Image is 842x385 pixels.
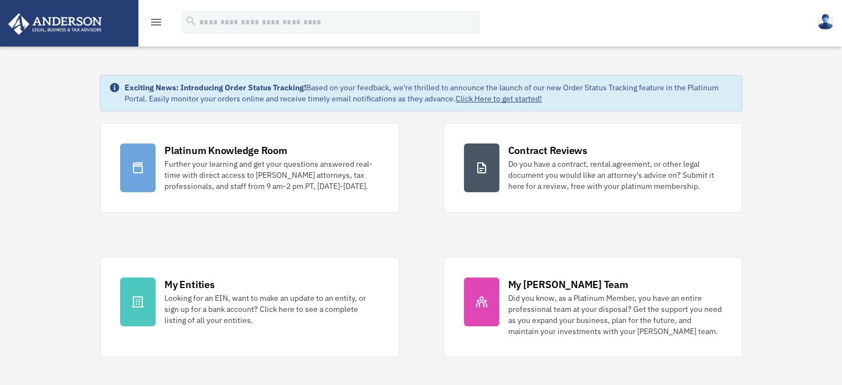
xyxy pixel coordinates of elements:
div: Further your learning and get your questions answered real-time with direct access to [PERSON_NAM... [164,158,378,192]
a: My [PERSON_NAME] Team Did you know, as a Platinum Member, you have an entire professional team at... [443,257,742,357]
i: search [185,15,197,27]
img: Anderson Advisors Platinum Portal [5,13,105,35]
strong: Exciting News: Introducing Order Status Tracking! [125,83,306,93]
div: Contract Reviews [508,143,587,157]
a: Contract Reviews Do you have a contract, rental agreement, or other legal document you would like... [443,123,742,213]
div: My [PERSON_NAME] Team [508,278,628,291]
div: Do you have a contract, rental agreement, or other legal document you would like an attorney's ad... [508,158,722,192]
div: Looking for an EIN, want to make an update to an entity, or sign up for a bank account? Click her... [164,292,378,326]
a: menu [149,19,163,29]
img: User Pic [817,14,834,30]
a: Platinum Knowledge Room Further your learning and get your questions answered real-time with dire... [100,123,399,213]
a: My Entities Looking for an EIN, want to make an update to an entity, or sign up for a bank accoun... [100,257,399,357]
a: Click Here to get started! [456,94,542,104]
div: My Entities [164,278,214,291]
i: menu [149,16,163,29]
div: Did you know, as a Platinum Member, you have an entire professional team at your disposal? Get th... [508,292,722,337]
div: Platinum Knowledge Room [164,143,287,157]
div: Based on your feedback, we're thrilled to announce the launch of our new Order Status Tracking fe... [125,82,733,104]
